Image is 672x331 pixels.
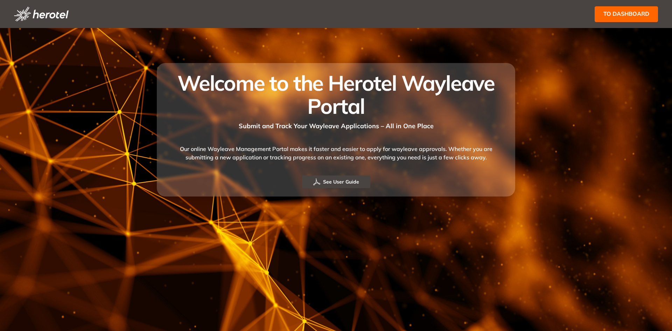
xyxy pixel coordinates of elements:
[323,178,359,186] span: See User Guide
[302,175,370,188] button: See User Guide
[165,131,507,175] div: Our online Wayleave Management Portal makes it faster and easier to apply for wayleave approvals....
[14,7,69,21] img: logo
[595,6,658,22] button: to dashboard
[165,118,507,131] div: Submit and Track Your Wayleave Applications – All in One Place
[177,70,495,119] span: Welcome to the Herotel Wayleave Portal
[603,9,649,18] span: to dashboard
